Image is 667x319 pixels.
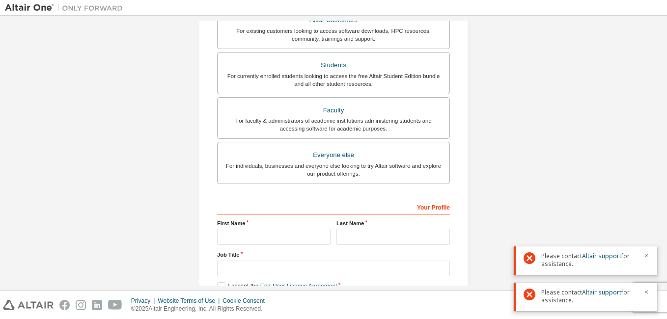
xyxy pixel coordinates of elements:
div: For individuals, businesses and everyone else looking to try Altair software and explore our prod... [223,162,444,178]
label: Job Title [217,251,450,259]
a: End-User License Agreement [260,283,337,290]
label: First Name [217,219,331,227]
img: facebook.svg [59,300,70,310]
img: altair_logo.svg [3,300,54,310]
a: Altair support [582,252,621,260]
span: Please contact for assistance. [541,289,638,304]
div: Website Terms of Use [158,297,222,305]
div: Your Profile [217,199,450,214]
div: Cookie Consent [222,297,270,305]
p: © 2025 Altair Engineering, Inc. All Rights Reserved. [131,305,271,313]
a: Altair support [582,288,621,296]
div: Faculty [223,104,444,117]
div: Privacy [131,297,158,305]
img: youtube.svg [108,300,122,310]
div: For faculty & administrators of academic institutions administering students and accessing softwa... [223,117,444,133]
img: instagram.svg [76,300,86,310]
div: Students [223,58,444,72]
div: Everyone else [223,148,444,162]
div: For existing customers looking to access software downloads, HPC resources, community, trainings ... [223,27,444,43]
label: I accept the [217,282,337,291]
div: For currently enrolled students looking to access the free Altair Student Edition bundle and all ... [223,72,444,88]
span: Please contact for assistance. [541,252,638,268]
label: Last Name [336,219,450,227]
img: Altair One [5,3,128,13]
img: linkedin.svg [92,300,102,310]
